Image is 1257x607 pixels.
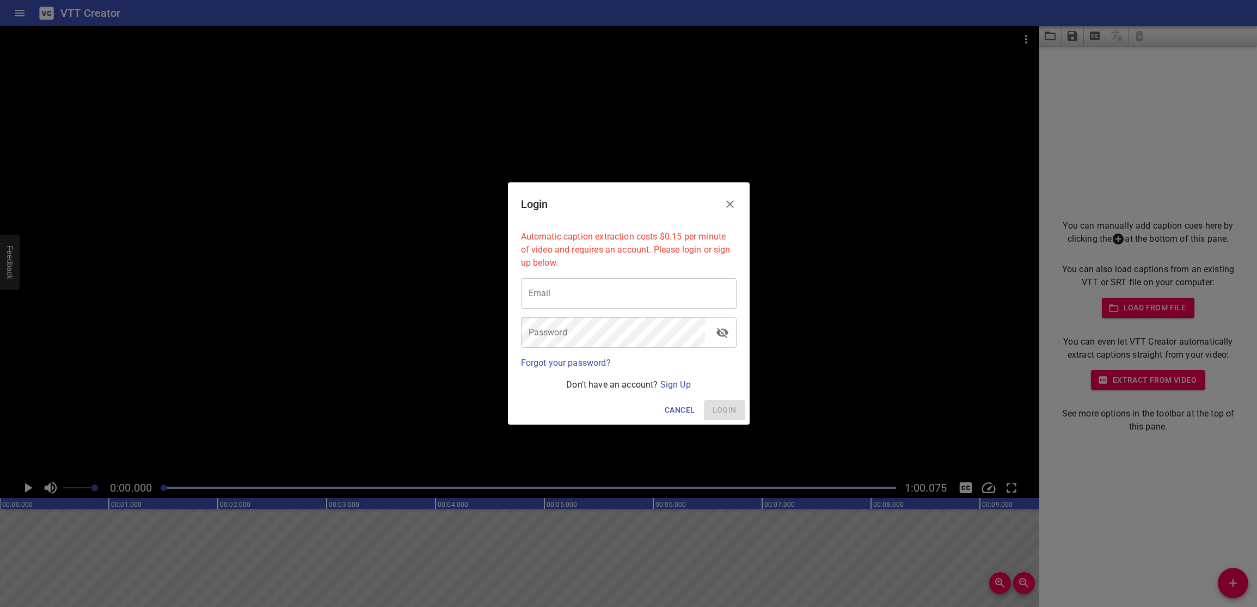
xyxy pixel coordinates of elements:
[709,320,735,346] button: toggle password visibility
[665,403,695,417] span: Cancel
[521,378,737,391] p: Don't have an account?
[521,230,737,269] p: Automatic caption extraction costs $0.15 per minute of video and requires an account. Please logi...
[521,358,611,368] a: Forgot your password?
[704,400,745,420] span: Please enter your email and password above.
[660,379,691,390] a: Sign Up
[521,195,548,213] h6: Login
[660,400,699,420] button: Cancel
[717,191,743,217] button: Close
